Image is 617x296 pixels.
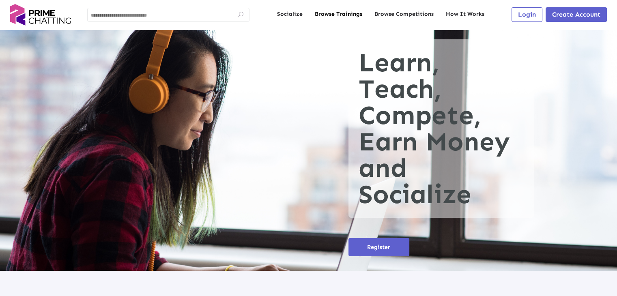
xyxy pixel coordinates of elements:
button: Create Account [546,7,607,22]
h1: Learn, Teach, Compete, Earn Money and Socialize [348,39,534,218]
span: Create Account [552,11,600,18]
button: Register [348,238,409,256]
a: Browse Trainings [315,10,362,18]
span: Login [518,11,536,18]
a: Socialize [277,10,303,18]
a: Browse Competitions [374,10,434,18]
span: Register [367,244,390,251]
a: How It Works [446,10,484,18]
img: logo [10,4,71,26]
button: Login [512,7,542,22]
